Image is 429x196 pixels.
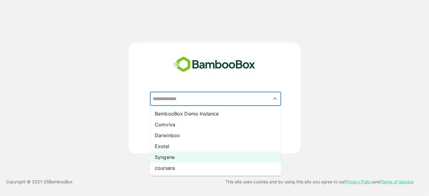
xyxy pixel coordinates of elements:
li: Darwinbox [150,130,281,141]
li: BambooBox Demo Instance [150,108,281,119]
a: Privacy Policy [345,179,373,184]
a: Terms of Service [380,179,414,184]
p: This site uses cookies and by using this site you agree to our and [225,178,414,185]
button: Close [271,95,279,103]
img: bamboobox [170,55,259,74]
li: coursera [150,163,281,173]
li: Exotel [150,141,281,152]
p: Copyright © 2021- 25 BambooBox [6,178,73,185]
li: Comviva [150,119,281,130]
li: Syngene [150,152,281,163]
